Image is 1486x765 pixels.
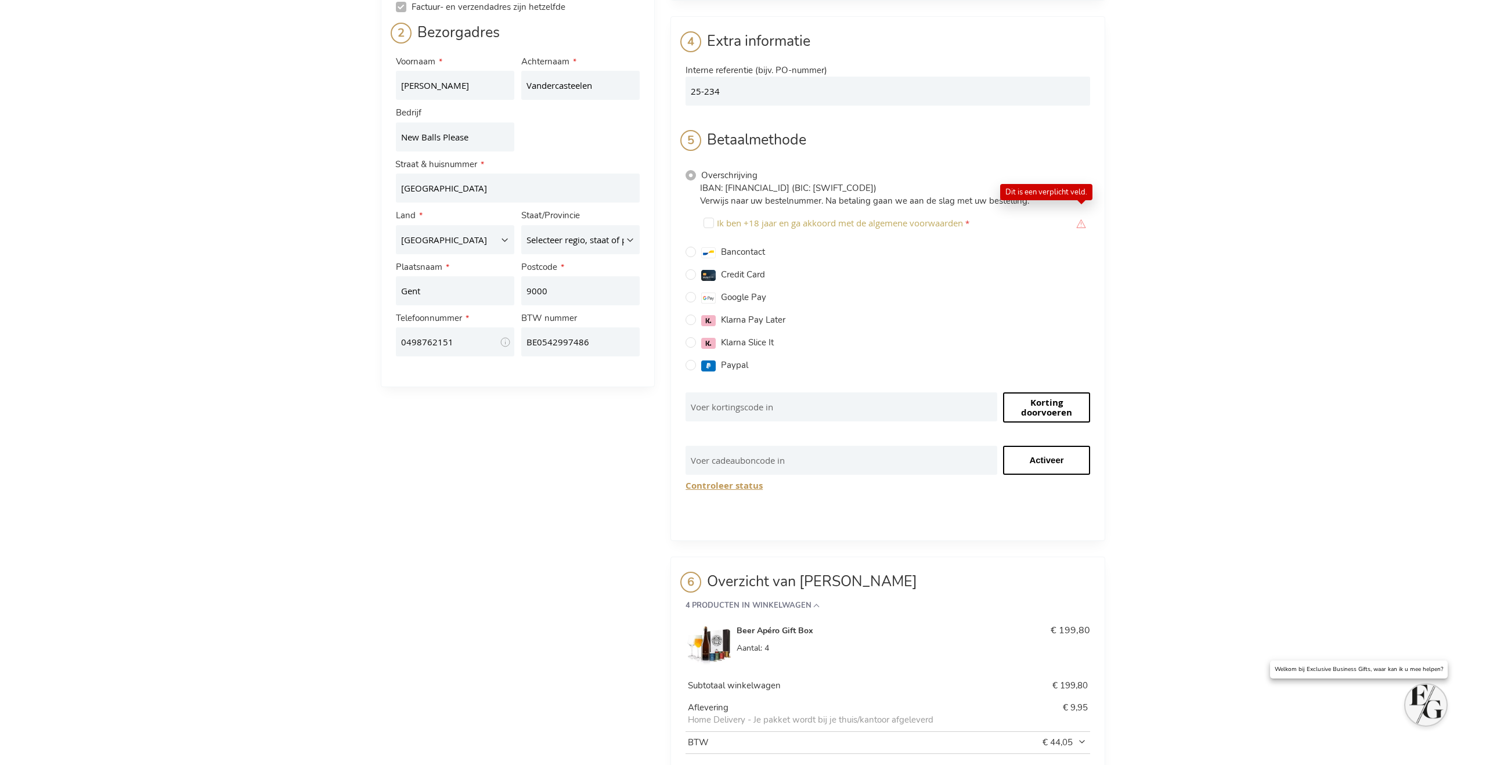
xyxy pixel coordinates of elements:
[1021,396,1072,418] span: Korting doorvoeren
[701,247,716,258] img: bancontact.svg
[1051,624,1090,637] span: € 199,80
[701,338,716,349] img: klarnasliceit.svg
[396,23,640,52] div: Bezorgadres
[686,392,997,421] input: Voer kortingscode in
[1000,184,1092,200] div: Dit is een verplicht veld.
[686,481,763,490] button: Controleer status
[686,675,1019,697] th: Subtotaal winkelwagen
[521,210,580,221] span: Staat/Provincie
[721,269,765,280] span: Credit Card
[521,261,557,273] span: Postcode
[737,643,760,654] span: Aantal
[396,261,442,273] span: Plaatsnaam
[686,130,1090,160] div: Betaalmethode
[1003,446,1090,475] input: Activeer
[686,572,1090,601] span: Overzicht van [PERSON_NAME]
[721,246,765,258] span: Bancontact
[1052,680,1088,691] span: € 199,80
[721,359,748,371] span: Paypal
[688,702,728,713] span: Aflevering
[701,270,716,281] img: creditcard.svg
[700,182,1090,207] p: IBAN: [FINANCIAL_ID] (BIC: [SWIFT_CODE]) Verwijs naar uw bestelnummer. Na betaling gaan we aan de...
[701,315,716,326] img: klarnapaylater.svg
[521,312,577,324] span: BTW nummer
[701,360,716,371] img: paypal.svg
[686,731,1019,753] th: BTW
[396,312,462,324] span: Telefoonnummer
[412,1,565,13] span: Factuur- en verzendadres zijn hetzelfde
[686,601,690,609] span: 4
[764,643,769,654] span: 4
[701,169,758,181] span: Overschrijving
[717,217,963,229] span: Ik ben +18 jaar en ga akkoord met de algemene voorwaarden
[701,293,716,304] img: googlepay.svg
[1026,737,1088,749] span: € 44,05
[692,601,811,609] span: Producten in winkelwagen
[396,107,421,118] span: Bedrijf
[1063,702,1088,713] span: € 9,95
[396,210,416,221] span: Land
[737,625,970,637] strong: Beer Apéro Gift Box
[686,31,1090,61] div: Extra informatie
[686,621,731,666] img: Beer Apéro Gift Box
[686,64,827,76] span: Interne referentie (bijv. PO-nummer)
[396,56,435,67] span: Voornaam
[521,56,569,67] span: Achternaam
[1076,219,1086,229] div: Dit is een verplicht veld.
[721,314,785,326] span: Klarna Pay Later
[688,714,1013,726] span: Home Delivery - Je pakket wordt bij je thuis/kantoor afgeleverd
[721,337,774,348] span: Klarna Slice It
[721,291,766,303] span: Google Pay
